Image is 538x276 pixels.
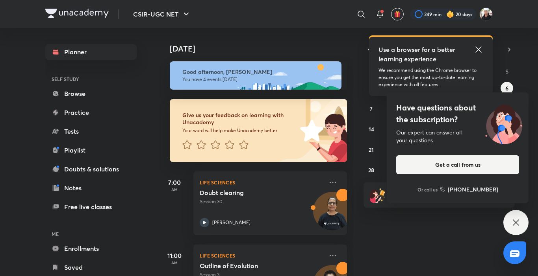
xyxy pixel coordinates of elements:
[182,112,297,126] h6: Give us your feedback on learning with Unacademy
[365,123,378,135] button: September 14, 2025
[159,251,190,260] h5: 11:00
[45,9,109,20] a: Company Logo
[45,259,137,275] a: Saved
[128,6,196,22] button: CSIR-UGC NET
[370,105,373,112] abbr: September 7, 2025
[396,102,519,125] h4: Have questions about the subscription?
[446,10,454,18] img: streak
[45,241,137,256] a: Enrollments
[182,68,334,75] h6: Good afternoon, [PERSON_NAME]
[45,199,137,215] a: Free live classes
[273,99,347,162] img: feedback_image
[200,178,323,187] p: Life Sciences
[200,198,323,205] p: Session 30
[365,143,378,156] button: September 21, 2025
[440,185,498,193] a: [PHONE_NUMBER]
[448,185,498,193] h6: [PHONE_NUMBER]
[45,161,137,177] a: Doubts & solutions
[378,67,483,88] p: We recommend using the Chrome browser to ensure you get the most up-to-date learning experience w...
[159,187,190,192] p: AM
[45,86,137,101] a: Browse
[45,227,137,241] h6: ME
[365,164,378,176] button: September 28, 2025
[368,166,374,174] abbr: September 28, 2025
[396,129,519,144] div: Our expert can answer all your questions
[159,260,190,265] p: AM
[369,125,374,133] abbr: September 14, 2025
[378,45,457,64] h5: Use a browser for a better learning experience
[505,85,508,92] abbr: September 6, 2025
[170,44,355,53] h4: [DATE]
[314,196,351,234] img: Avatar
[45,9,109,18] img: Company Logo
[501,82,513,94] button: September 6, 2025
[45,105,137,120] a: Practice
[200,189,298,197] h5: Doubt clearing
[417,186,438,193] p: Or call us
[45,123,137,139] a: Tests
[170,61,341,90] img: afternoon
[45,180,137,196] a: Notes
[479,7,493,21] img: Shivam
[45,44,137,60] a: Planner
[396,155,519,174] button: Get a call from us
[394,11,401,18] img: avatar
[505,68,508,75] abbr: Saturday
[182,127,297,134] p: Your word will help make Unacademy better
[365,102,378,115] button: September 7, 2025
[200,262,298,270] h5: Outline of Evolution
[370,187,386,203] img: referral
[369,146,374,153] abbr: September 21, 2025
[182,76,334,83] p: You have 4 events [DATE]
[45,72,137,86] h6: SELF STUDY
[212,219,250,226] p: [PERSON_NAME]
[391,8,404,20] button: avatar
[45,142,137,158] a: Playlist
[479,102,529,144] img: ttu_illustration_new.svg
[159,178,190,187] h5: 7:00
[200,251,323,260] p: Life Sciences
